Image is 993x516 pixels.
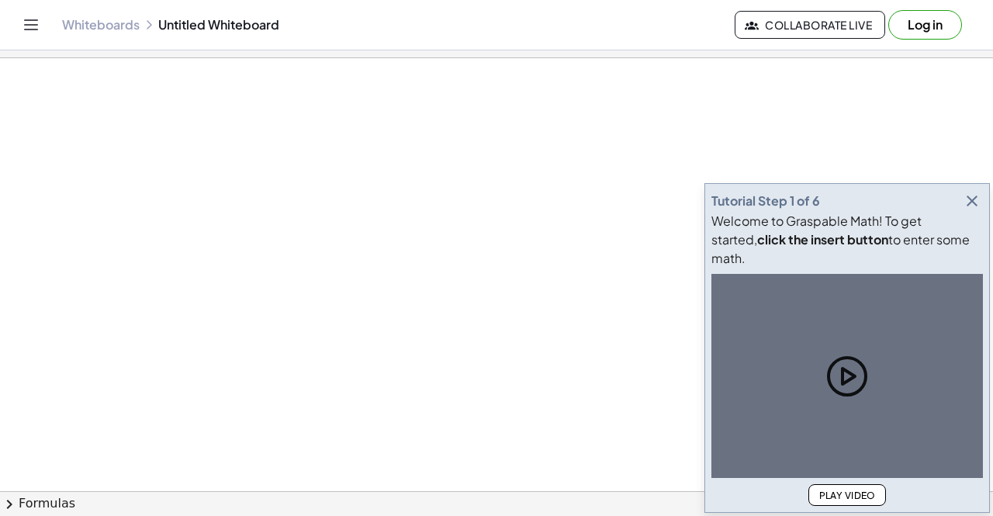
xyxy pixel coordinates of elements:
button: Collaborate Live [735,11,885,39]
a: Whiteboards [62,17,140,33]
button: Toggle navigation [19,12,43,37]
span: Collaborate Live [748,18,872,32]
div: Tutorial Step 1 of 6 [711,192,820,210]
button: Log in [888,10,962,40]
b: click the insert button [757,231,888,248]
button: Play Video [808,484,886,506]
div: Welcome to Graspable Math! To get started, to enter some math. [711,212,983,268]
span: Play Video [818,490,876,501]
